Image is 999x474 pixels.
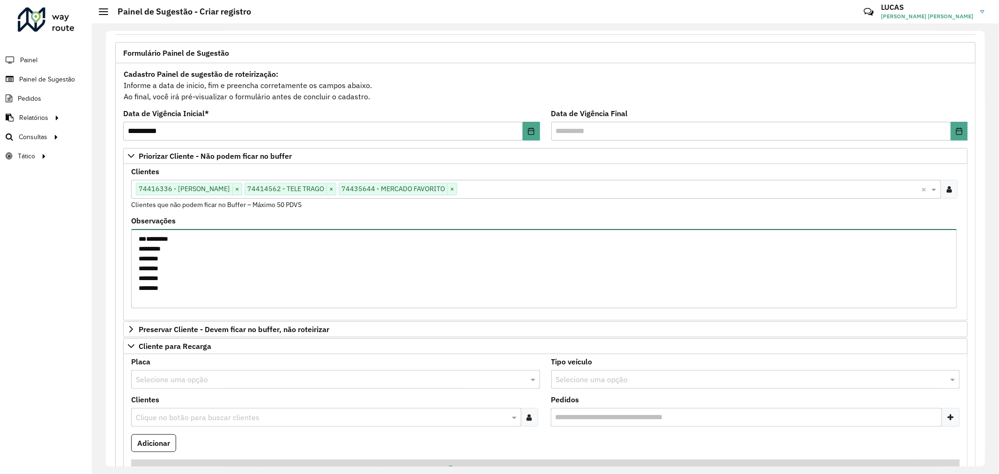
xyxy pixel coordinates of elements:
[19,74,75,84] span: Painel de Sugestão
[18,94,41,104] span: Pedidos
[858,2,879,22] a: Contato Rápido
[245,183,326,194] span: 74414562 - TELE TRAGO
[881,12,973,21] span: [PERSON_NAME] [PERSON_NAME]
[124,69,278,79] strong: Cadastro Painel de sugestão de roteirização:
[123,321,968,337] a: Preservar Cliente - Devem ficar no buffer, não roteirizar
[123,164,968,320] div: Priorizar Cliente - Não podem ficar no buffer
[425,465,455,474] a: Copiar
[551,394,579,405] label: Pedidos
[921,184,929,195] span: Clear all
[131,166,159,177] label: Clientes
[19,132,47,142] span: Consultas
[123,68,968,103] div: Informe a data de inicio, fim e preencha corretamente os campos abaixo. Ao final, você irá pré-vi...
[232,184,242,195] span: ×
[551,356,592,367] label: Tipo veículo
[551,108,628,119] label: Data de Vigência Final
[951,122,968,141] button: Choose Date
[131,215,176,226] label: Observações
[339,183,447,194] span: 74435644 - MERCADO FAVORITO
[123,338,968,354] a: Cliente para Recarga
[123,108,209,119] label: Data de Vigência Inicial
[139,152,292,160] span: Priorizar Cliente - Não podem ficar no buffer
[108,7,251,17] h2: Painel de Sugestão - Criar registro
[123,148,968,164] a: Priorizar Cliente - Não podem ficar no buffer
[139,342,211,350] span: Cliente para Recarga
[136,183,232,194] span: 74416336 - [PERSON_NAME]
[881,3,973,12] h3: LUCAS
[131,356,150,367] label: Placa
[139,326,329,333] span: Preservar Cliente - Devem ficar no buffer, não roteirizar
[131,394,159,405] label: Clientes
[326,184,336,195] span: ×
[20,55,37,65] span: Painel
[18,151,35,161] span: Tático
[131,434,176,452] button: Adicionar
[123,49,229,57] span: Formulário Painel de Sugestão
[19,113,48,123] span: Relatórios
[131,200,302,209] small: Clientes que não podem ficar no Buffer – Máximo 50 PDVS
[523,122,540,141] button: Choose Date
[447,184,457,195] span: ×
